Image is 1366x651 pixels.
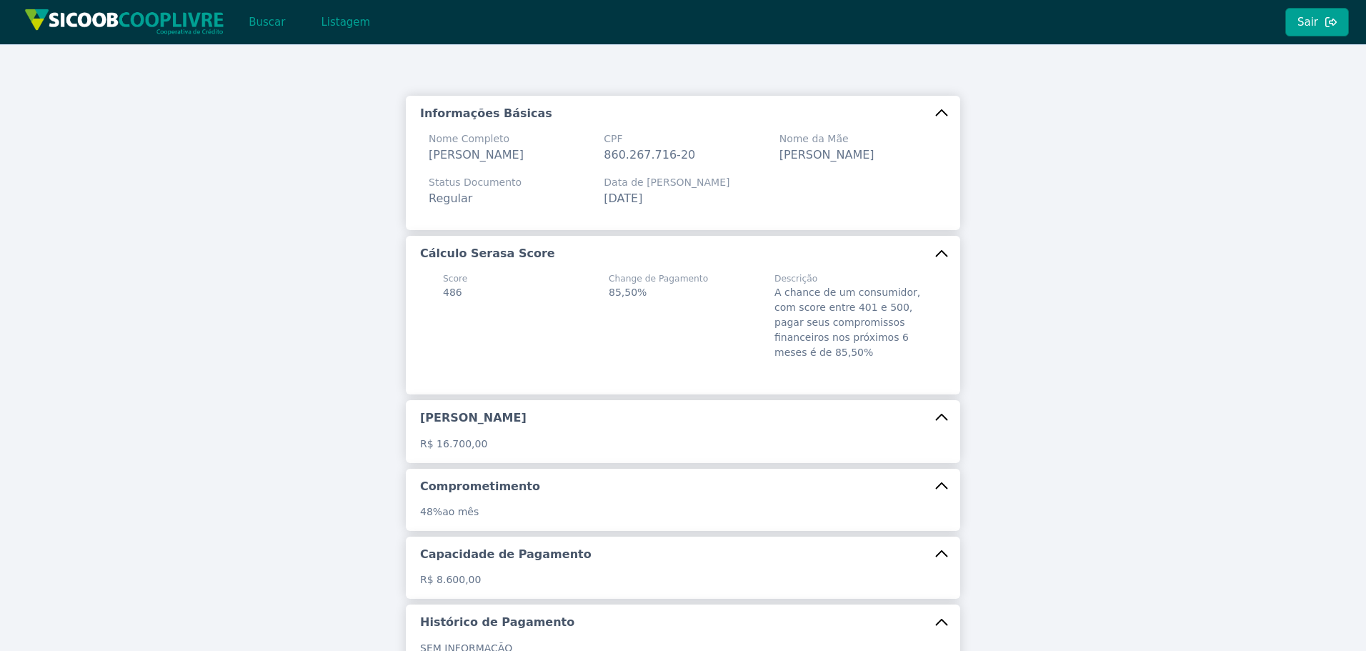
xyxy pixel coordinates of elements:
h5: Comprometimento [420,479,540,495]
span: Nome da Mãe [779,131,874,146]
span: A chance de um consumidor, com score entre 401 e 500, pagar seus compromissos financeiros nos pró... [774,287,920,358]
button: Buscar [236,8,297,36]
h5: Histórico de Pagamento [420,615,574,630]
button: Informações Básicas [406,96,960,131]
button: [PERSON_NAME] [406,400,960,436]
span: [PERSON_NAME] [779,148,874,161]
h5: Capacidade de Pagamento [420,547,592,562]
img: img/sicoob_cooplivre.png [24,9,224,35]
span: Change de Pagamento [609,272,708,285]
span: [DATE] [604,192,642,205]
span: Score [443,272,467,285]
button: Histórico de Pagamento [406,605,960,640]
span: Status Documento [429,175,522,190]
button: Sair [1285,8,1349,36]
span: Regular [429,192,472,205]
h5: Informações Básicas [420,106,552,121]
span: [PERSON_NAME] [429,148,524,161]
span: CPF [604,131,695,146]
span: Nome Completo [429,131,524,146]
p: ao mês [420,505,946,520]
span: 85,50% [609,287,647,298]
span: R$ 8.600,00 [420,574,481,585]
span: 48% [420,506,442,517]
span: 486 [443,287,462,298]
h5: Cálculo Serasa Score [420,246,555,262]
span: R$ 16.700,00 [420,438,487,449]
button: Cálculo Serasa Score [406,236,960,272]
button: Comprometimento [406,469,960,505]
span: Data de [PERSON_NAME] [604,175,729,190]
button: Listagem [309,8,382,36]
span: 860.267.716-20 [604,148,695,161]
h5: [PERSON_NAME] [420,410,527,426]
span: Descrição [774,272,923,285]
button: Capacidade de Pagamento [406,537,960,572]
